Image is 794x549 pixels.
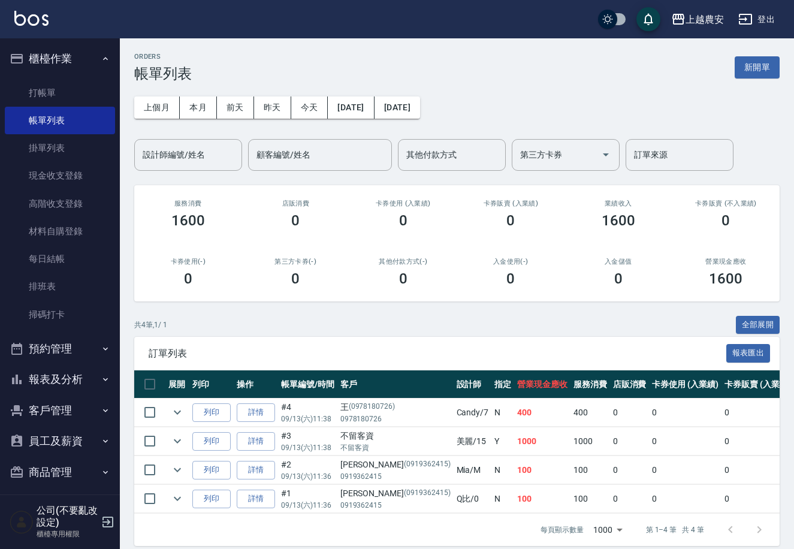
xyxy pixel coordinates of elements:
p: 每頁顯示數量 [541,524,584,535]
p: (0919362415) [404,458,451,471]
td: 100 [514,456,570,484]
button: expand row [168,403,186,421]
td: 0 [721,427,794,456]
h3: 1600 [709,270,742,287]
td: N [491,456,514,484]
h3: 0 [506,270,515,287]
a: 詳情 [237,403,275,422]
button: 列印 [192,490,231,508]
p: 櫃檯專用權限 [37,529,98,539]
td: 100 [570,485,610,513]
td: 0 [610,399,650,427]
img: Logo [14,11,49,26]
a: 現金收支登錄 [5,162,115,189]
button: expand row [168,490,186,508]
a: 新開單 [735,61,780,73]
p: (0978180726) [349,401,396,414]
td: 0 [721,485,794,513]
img: Person [10,510,34,534]
button: save [636,7,660,31]
button: 客戶管理 [5,395,115,426]
a: 報表匯出 [726,347,771,358]
button: 全部展開 [736,316,780,334]
a: 詳情 [237,490,275,508]
h3: 0 [506,212,515,229]
button: 預約管理 [5,333,115,364]
td: 0 [721,456,794,484]
h2: 入金儲值 [579,258,658,266]
h2: 店販消費 [256,200,336,207]
h2: ORDERS [134,53,192,61]
h3: 0 [184,270,192,287]
button: expand row [168,461,186,479]
div: 王 [340,401,451,414]
a: 帳單列表 [5,107,115,134]
button: [DATE] [328,96,374,119]
td: 1000 [570,427,610,456]
div: 不留客資 [340,430,451,442]
p: 不留客資 [340,442,451,453]
th: 店販消費 [610,370,650,399]
td: 0 [649,399,721,427]
button: 商品管理 [5,457,115,488]
div: [PERSON_NAME] [340,458,451,471]
th: 指定 [491,370,514,399]
p: 09/13 (六) 11:36 [281,500,334,511]
a: 排班表 [5,273,115,300]
button: 列印 [192,432,231,451]
p: 0978180726 [340,414,451,424]
h2: 其他付款方式(-) [364,258,443,266]
p: (0919362415) [404,487,451,500]
button: 報表及分析 [5,364,115,395]
h2: 第三方卡券(-) [256,258,336,266]
h2: 業績收入 [579,200,658,207]
th: 展開 [165,370,189,399]
td: 100 [514,485,570,513]
div: [PERSON_NAME] [340,487,451,500]
h2: 卡券使用(-) [149,258,228,266]
a: 掃碼打卡 [5,301,115,328]
button: 列印 [192,403,231,422]
th: 服務消費 [570,370,610,399]
td: #3 [278,427,337,456]
td: Candy /7 [454,399,492,427]
td: N [491,399,514,427]
td: 0 [610,427,650,456]
a: 詳情 [237,432,275,451]
a: 材料自購登錄 [5,218,115,245]
th: 操作 [234,370,278,399]
button: 員工及薪資 [5,426,115,457]
button: 新開單 [735,56,780,79]
h2: 卡券使用 (入業績) [364,200,443,207]
td: 美麗 /15 [454,427,492,456]
a: 高階收支登錄 [5,190,115,218]
div: 1000 [588,514,627,546]
button: 本月 [180,96,217,119]
td: Y [491,427,514,456]
button: 報表匯出 [726,344,771,363]
button: 櫃檯作業 [5,43,115,74]
button: 上越農安 [666,7,729,32]
h2: 入金使用(-) [472,258,551,266]
h3: 0 [291,212,300,229]
td: 0 [649,456,721,484]
h3: 0 [399,212,407,229]
h3: 帳單列表 [134,65,192,82]
th: 列印 [189,370,234,399]
h2: 營業現金應收 [687,258,766,266]
th: 客戶 [337,370,454,399]
h3: 服務消費 [149,200,228,207]
td: #2 [278,456,337,484]
td: #1 [278,485,337,513]
td: Mia /M [454,456,492,484]
td: 0 [610,485,650,513]
td: 1000 [514,427,570,456]
h3: 1600 [171,212,205,229]
td: N [491,485,514,513]
h2: 卡券販賣 (入業績) [472,200,551,207]
h2: 卡券販賣 (不入業績) [687,200,766,207]
h3: 0 [291,270,300,287]
h3: 0 [721,212,730,229]
td: 100 [570,456,610,484]
button: 今天 [291,96,328,119]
